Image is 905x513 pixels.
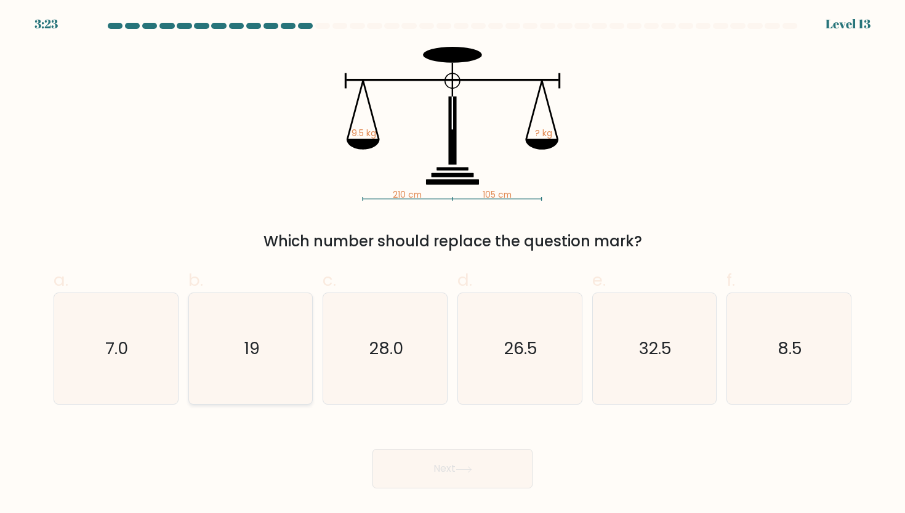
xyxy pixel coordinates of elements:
[188,268,203,292] span: b.
[393,189,422,201] tspan: 210 cm
[457,268,472,292] span: d.
[826,15,871,33] div: Level 13
[244,337,260,360] text: 19
[106,337,129,360] text: 7.0
[323,268,336,292] span: c.
[504,337,537,360] text: 26.5
[726,268,735,292] span: f.
[639,337,672,360] text: 32.5
[592,268,606,292] span: e.
[535,127,552,139] tspan: ? kg
[483,189,512,201] tspan: 105 cm
[372,449,533,488] button: Next
[61,230,844,252] div: Which number should replace the question mark?
[54,268,68,292] span: a.
[352,127,376,139] tspan: 9.5 kg
[778,337,802,360] text: 8.5
[369,337,403,360] text: 28.0
[34,15,58,33] div: 3:23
